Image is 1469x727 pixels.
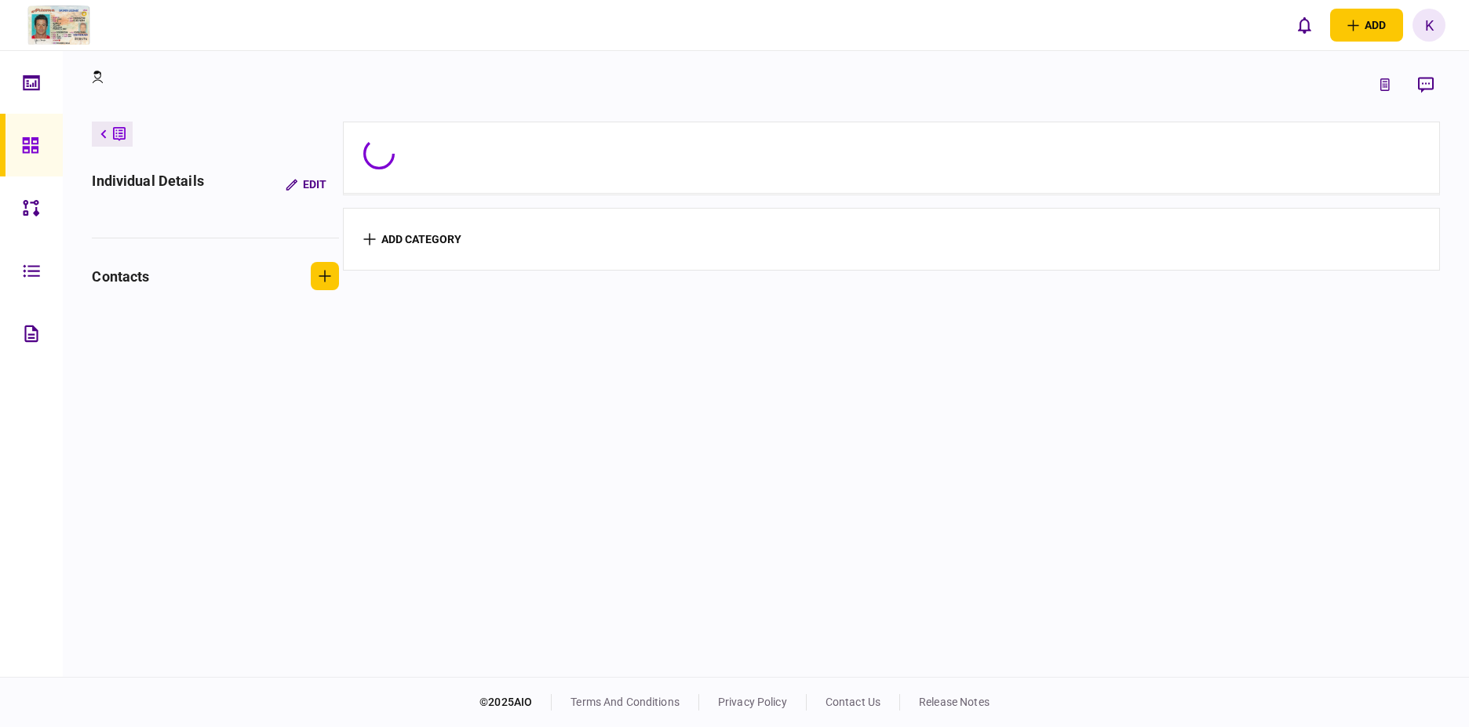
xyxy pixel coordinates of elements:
a: contact us [826,696,880,708]
a: terms and conditions [570,696,680,708]
a: release notes [919,696,990,708]
button: link to underwriting page [1371,71,1399,99]
button: K [1412,9,1445,42]
img: client company logo [24,5,93,45]
div: contacts [92,266,149,287]
a: privacy policy [718,696,787,708]
div: © 2025 AIO [479,694,552,711]
button: open notifications list [1288,9,1321,42]
button: Edit [273,170,339,198]
button: open adding identity options [1330,9,1403,42]
button: add category [363,233,461,245]
div: individual details [92,170,203,198]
